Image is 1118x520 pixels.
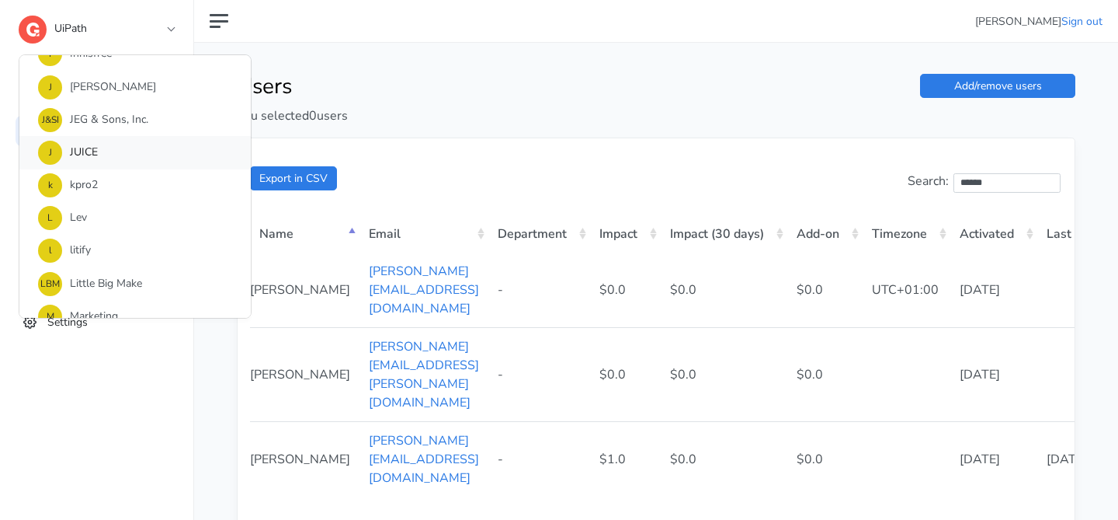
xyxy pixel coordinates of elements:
[488,253,590,327] td: -
[369,263,479,317] a: [PERSON_NAME][EMAIL_ADDRESS][DOMAIN_NAME]
[237,106,644,125] p: You selected users
[38,206,62,230] span: L
[16,268,178,298] a: Billing
[359,213,488,253] th: Email: activate to sort column ascending
[47,314,88,329] span: Settings
[16,154,178,184] a: Campaigns
[488,213,590,253] th: Department: activate to sort column ascending
[16,192,178,222] a: Cause Calendar
[19,136,251,169] a: JJUICE
[38,173,62,197] span: k
[950,253,1037,327] td: [DATE]
[19,300,251,333] a: MMarketing
[38,272,62,296] span: LBM
[250,166,337,190] button: Export in CSV
[661,213,787,253] th: Impact (30 days): activate to sort column ascending
[38,108,62,132] span: J&SI
[950,213,1037,253] th: Activated: activate to sort column ascending
[950,421,1037,497] td: [DATE]
[19,11,174,39] a: UiPath
[863,213,950,253] th: Timezone: activate to sort column ascending
[16,307,178,337] a: Settings
[863,253,950,327] td: UTC+01:00
[250,213,359,253] th: Name: activate to sort column descending
[19,267,251,300] a: LBMLittle Big Make
[661,253,787,327] td: $0.0
[661,327,787,421] td: $0.0
[369,338,479,411] a: [PERSON_NAME][EMAIL_ADDRESS][PERSON_NAME][DOMAIN_NAME]
[590,253,661,327] td: $0.0
[590,421,661,497] td: $1.0
[38,239,62,263] span: l
[38,141,62,165] span: J
[19,16,47,44] img: logo-dashboard-4662da770dd4bea1a8774357aa970c5cb092b4650ab114813ae74da458e76571.svg
[908,172,1061,193] label: Search:
[920,74,1075,98] a: Add/remove users
[237,74,644,100] h1: Users
[16,116,178,146] a: Users
[787,421,863,497] td: $0.0
[787,213,863,253] th: Add-on: activate to sort column ascending
[488,421,590,497] td: -
[250,253,359,327] td: [PERSON_NAME]
[661,421,787,497] td: $0.0
[369,432,479,487] a: [PERSON_NAME][EMAIL_ADDRESS][DOMAIN_NAME]
[19,71,251,103] a: J[PERSON_NAME]
[19,103,251,136] a: J&SIJEG & Sons, Inc.
[250,421,359,497] td: [PERSON_NAME]
[16,78,178,108] a: Home
[1061,14,1102,29] a: Sign out
[975,13,1102,30] li: [PERSON_NAME]
[590,327,661,421] td: $0.0
[787,327,863,421] td: $0.0
[259,171,328,186] span: Export in CSV
[38,305,62,329] span: M
[19,169,251,202] a: kkpro2
[38,75,62,99] span: J
[590,213,661,253] th: Impact: activate to sort column ascending
[19,202,251,235] a: LLev
[309,107,317,124] span: 0
[950,327,1037,421] td: [DATE]
[787,253,863,327] td: $0.0
[953,173,1061,193] input: Search:
[19,54,252,319] div: UiPath
[19,235,251,267] a: llitify
[488,327,590,421] td: -
[250,327,359,421] td: [PERSON_NAME]
[16,230,178,260] a: Nominate a charity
